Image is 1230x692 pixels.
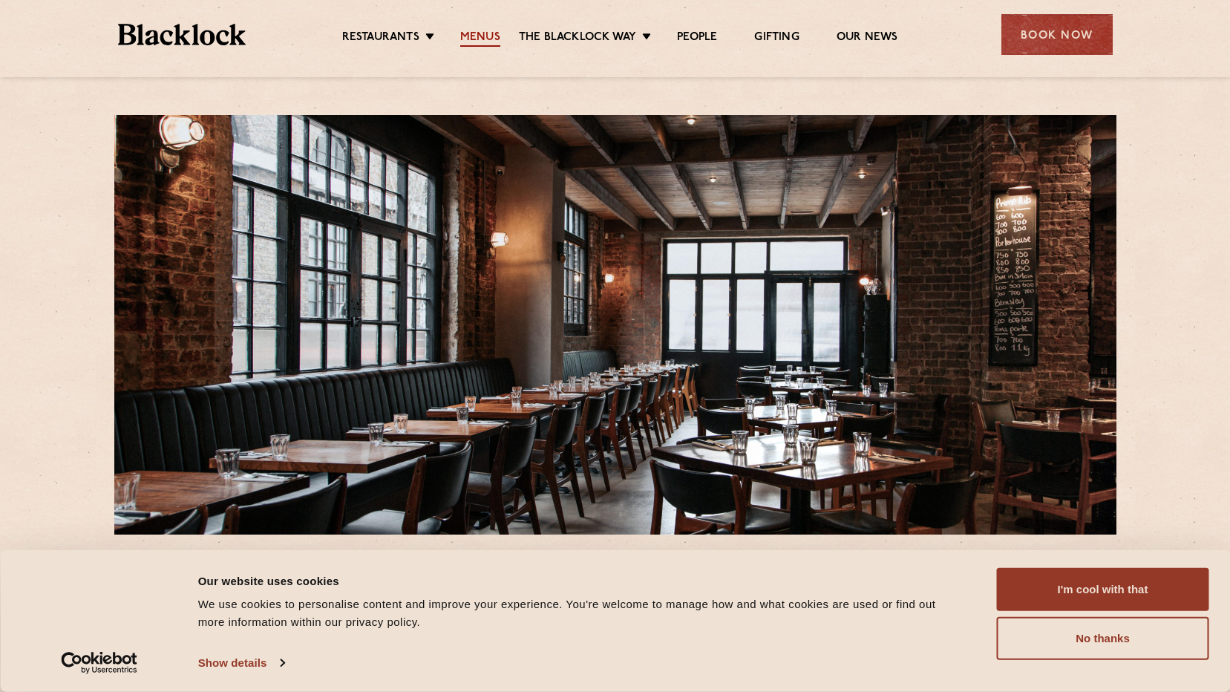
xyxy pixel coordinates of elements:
[342,30,419,47] a: Restaurants
[677,30,717,47] a: People
[997,568,1209,611] button: I'm cool with that
[519,30,636,47] a: The Blacklock Way
[460,30,500,47] a: Menus
[198,652,284,674] a: Show details
[118,24,246,45] img: BL_Textured_Logo-footer-cropped.svg
[198,595,964,631] div: We use cookies to personalise content and improve your experience. You're welcome to manage how a...
[997,617,1209,660] button: No thanks
[837,30,898,47] a: Our News
[754,30,799,47] a: Gifting
[1001,14,1113,55] div: Book Now
[34,652,164,674] a: Usercentrics Cookiebot - opens in a new window
[198,572,964,590] div: Our website uses cookies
